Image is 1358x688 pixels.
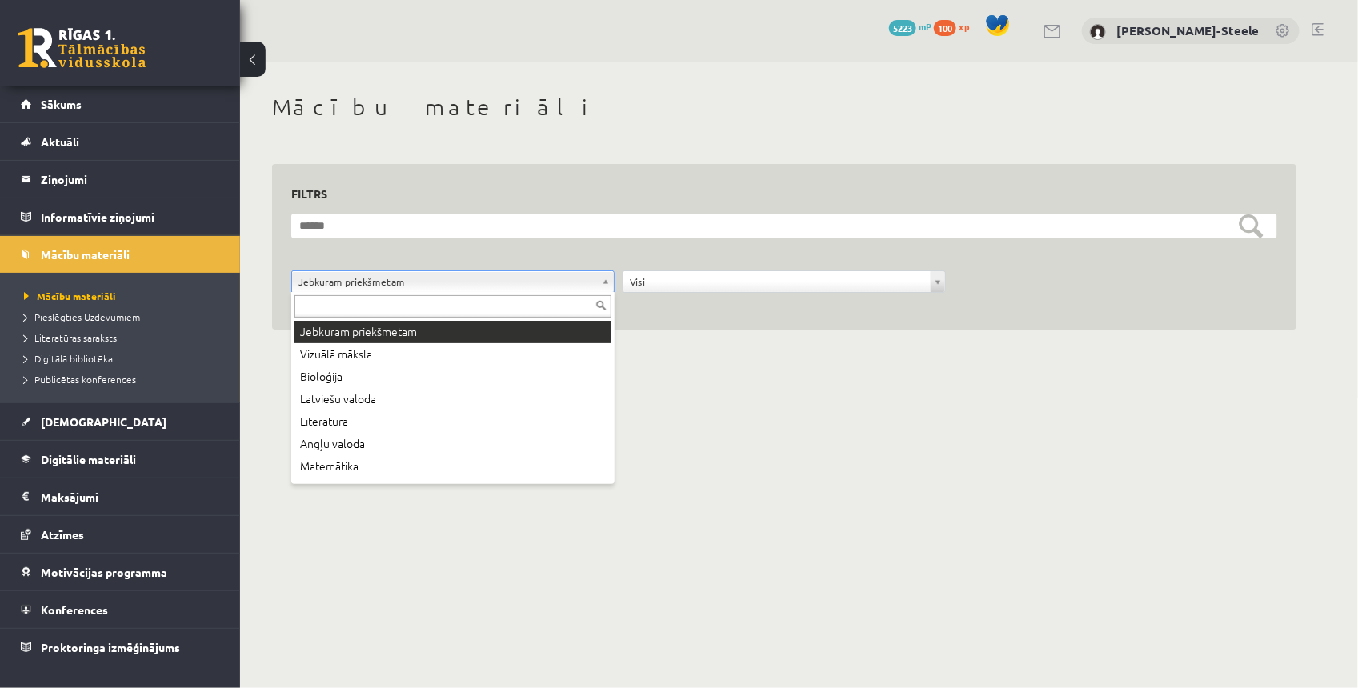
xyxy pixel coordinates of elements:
[294,478,611,500] div: Latvijas un pasaules vēsture
[294,410,611,433] div: Literatūra
[294,388,611,410] div: Latviešu valoda
[294,433,611,455] div: Angļu valoda
[294,343,611,366] div: Vizuālā māksla
[294,321,611,343] div: Jebkuram priekšmetam
[294,455,611,478] div: Matemātika
[294,366,611,388] div: Bioloģija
